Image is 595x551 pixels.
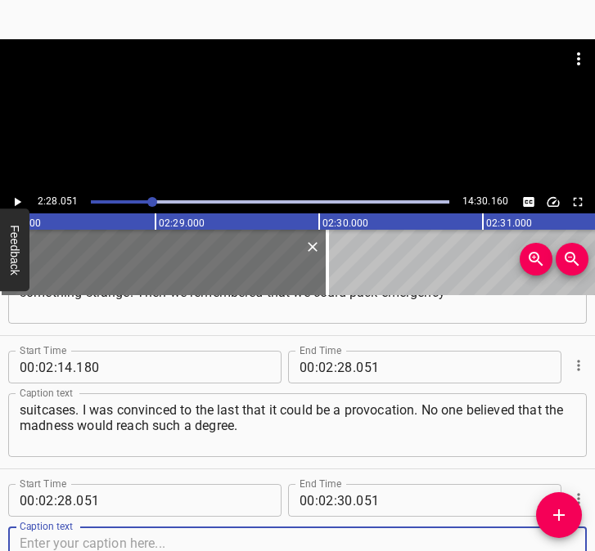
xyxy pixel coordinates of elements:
span: . [73,351,76,383]
input: 14 [57,351,73,383]
input: 051 [76,484,226,517]
span: : [54,351,57,383]
button: Add Cue [536,492,582,538]
span: : [54,484,57,517]
input: 00 [20,484,35,517]
span: . [353,351,356,383]
input: 30 [337,484,353,517]
input: 28 [337,351,353,383]
input: 00 [300,351,315,383]
span: : [334,351,337,383]
input: 02 [318,351,334,383]
div: Delete Cue [302,236,321,258]
div: Cue Options [568,477,587,520]
input: 00 [20,351,35,383]
span: : [315,484,318,517]
input: 180 [76,351,226,383]
span: : [315,351,318,383]
span: 2:28.051 [38,195,78,207]
span: : [334,484,337,517]
button: Zoom In [520,243,552,275]
button: Cue Options [568,488,589,509]
span: . [73,484,76,517]
span: : [35,484,38,517]
button: Toggle captions [518,191,539,213]
button: Delete [302,236,323,258]
div: Play progress [91,200,449,204]
text: 02:31.000 [486,217,532,229]
input: 28 [57,484,73,517]
textarea: suitcases. I was convinced to the last that it could be a provocation. No one believed that the m... [20,402,575,449]
button: Toggle fullscreen [567,191,588,213]
button: Play/Pause [7,191,28,213]
div: Playback Speed [543,191,564,213]
button: Change Playback Speed [543,191,564,213]
button: Zoom Out [556,243,588,275]
span: . [353,484,356,517]
span: : [35,351,38,383]
text: 02:29.000 [159,217,205,229]
input: 00 [300,484,315,517]
input: 051 [356,351,506,383]
button: Cue Options [568,355,589,376]
input: 02 [318,484,334,517]
input: 051 [356,484,506,517]
input: 02 [38,484,54,517]
span: 14:30.160 [462,195,508,207]
div: Cue Options [568,344,587,387]
text: 02:30.000 [322,217,368,229]
input: 02 [38,351,54,383]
